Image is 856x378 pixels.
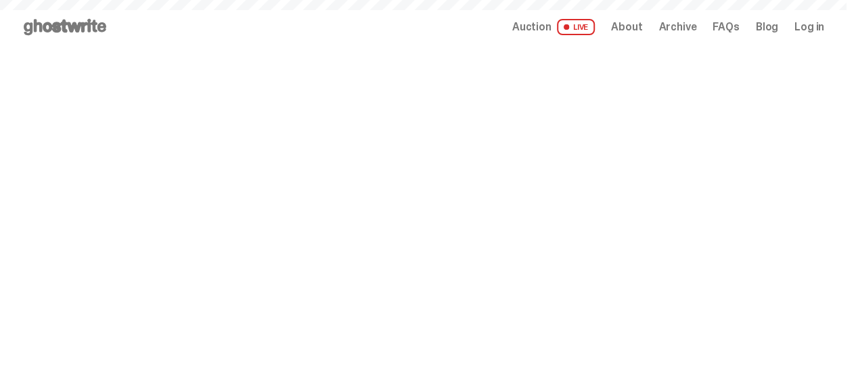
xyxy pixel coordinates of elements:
[611,22,642,32] a: About
[557,19,595,35] span: LIVE
[713,22,739,32] a: FAQs
[794,22,824,32] a: Log in
[756,22,778,32] a: Blog
[512,22,551,32] span: Auction
[512,19,595,35] a: Auction LIVE
[658,22,696,32] a: Archive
